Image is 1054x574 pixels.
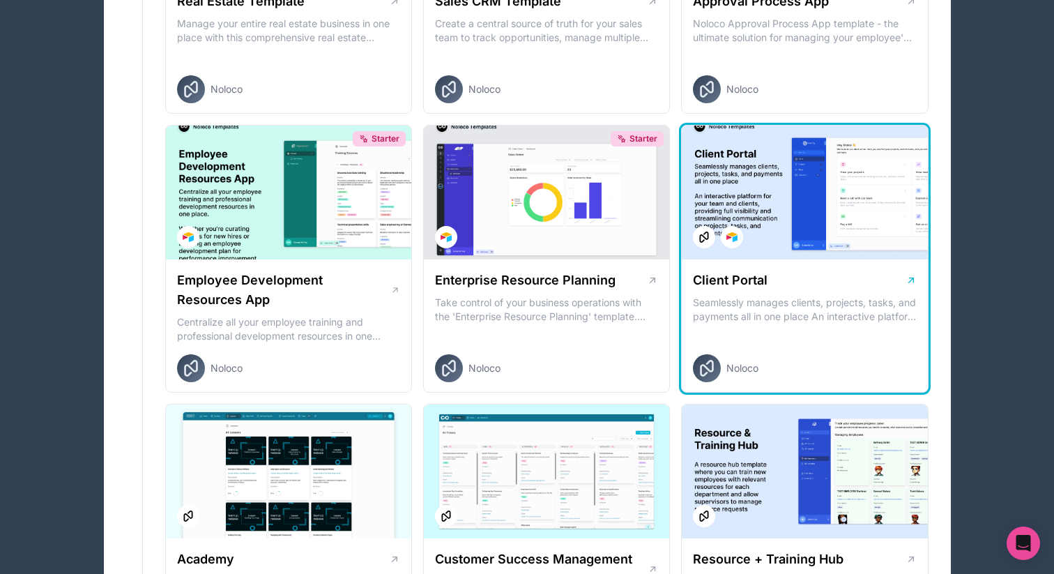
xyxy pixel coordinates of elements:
[693,271,767,290] h1: Client Portal
[177,315,400,343] p: Centralize all your employee training and professional development resources in one place. Whethe...
[726,232,738,243] img: Airtable Logo
[177,271,390,310] h1: Employee Development Resources App
[1007,527,1040,560] div: Open Intercom Messenger
[435,271,616,290] h1: Enterprise Resource Planning
[693,17,916,45] p: Noloco Approval Process App template - the ultimate solution for managing your employee's time of...
[726,361,758,375] span: Noloco
[183,232,194,243] img: Airtable Logo
[693,296,916,324] p: Seamlessly manages clients, projects, tasks, and payments all in one place An interactive platfor...
[441,232,452,243] img: Airtable Logo
[468,82,501,96] span: Noloco
[177,550,234,569] h1: Academy
[211,361,243,375] span: Noloco
[629,133,657,144] span: Starter
[372,133,399,144] span: Starter
[726,82,758,96] span: Noloco
[435,296,658,324] p: Take control of your business operations with the 'Enterprise Resource Planning' template. This c...
[468,361,501,375] span: Noloco
[211,82,243,96] span: Noloco
[435,17,658,45] p: Create a central source of truth for your sales team to track opportunities, manage multiple acco...
[177,17,400,45] p: Manage your entire real estate business in one place with this comprehensive real estate transact...
[693,550,843,569] h1: Resource + Training Hub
